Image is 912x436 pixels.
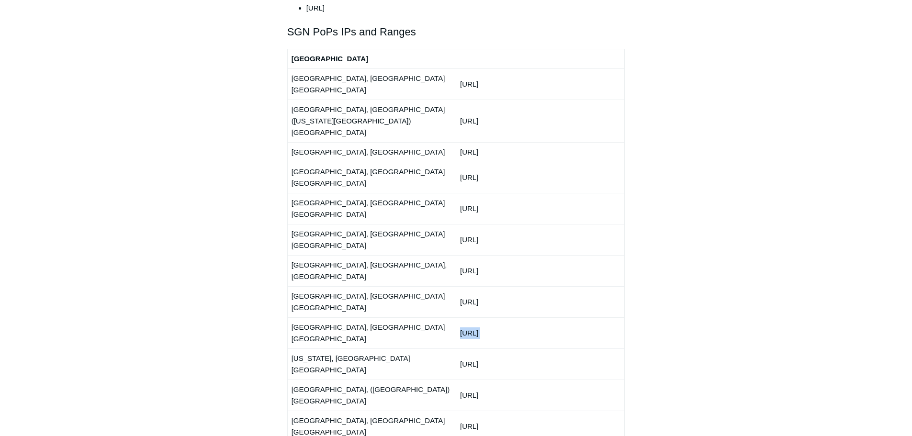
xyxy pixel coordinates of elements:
td: [GEOGRAPHIC_DATA], [GEOGRAPHIC_DATA] [287,142,456,162]
td: [GEOGRAPHIC_DATA], [GEOGRAPHIC_DATA], [GEOGRAPHIC_DATA] [287,255,456,286]
td: [GEOGRAPHIC_DATA], [GEOGRAPHIC_DATA] [GEOGRAPHIC_DATA] [287,317,456,348]
td: [URL] [456,255,624,286]
td: [GEOGRAPHIC_DATA], [GEOGRAPHIC_DATA] [GEOGRAPHIC_DATA] [287,224,456,255]
td: [URL] [456,380,624,411]
li: [URL] [306,2,625,14]
td: [URL] [456,193,624,224]
strong: [GEOGRAPHIC_DATA] [292,55,368,63]
td: [URL] [456,348,624,380]
td: [URL] [456,317,624,348]
td: [GEOGRAPHIC_DATA], [GEOGRAPHIC_DATA] ([US_STATE][GEOGRAPHIC_DATA]) [GEOGRAPHIC_DATA] [287,100,456,142]
td: [URL] [456,224,624,255]
td: [GEOGRAPHIC_DATA], ([GEOGRAPHIC_DATA]) [GEOGRAPHIC_DATA] [287,380,456,411]
td: [URL] [456,286,624,317]
td: [URL] [456,100,624,142]
td: [GEOGRAPHIC_DATA], [GEOGRAPHIC_DATA] [GEOGRAPHIC_DATA] [287,162,456,193]
h2: SGN PoPs IPs and Ranges [287,23,625,40]
td: [URL] [456,142,624,162]
td: [GEOGRAPHIC_DATA], [GEOGRAPHIC_DATA] [GEOGRAPHIC_DATA] [287,193,456,224]
td: [GEOGRAPHIC_DATA], [GEOGRAPHIC_DATA] [GEOGRAPHIC_DATA] [287,286,456,317]
td: [GEOGRAPHIC_DATA], [GEOGRAPHIC_DATA] [GEOGRAPHIC_DATA] [287,68,456,100]
td: [US_STATE], [GEOGRAPHIC_DATA] [GEOGRAPHIC_DATA] [287,348,456,380]
td: [URL] [456,162,624,193]
td: [URL] [456,68,624,100]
